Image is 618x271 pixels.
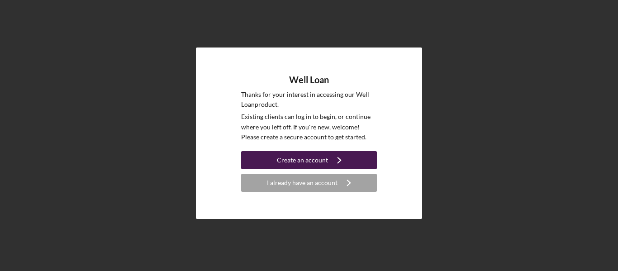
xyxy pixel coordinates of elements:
[289,75,329,85] h4: Well Loan
[241,90,377,110] p: Thanks for your interest in accessing our Well Loan product.
[241,151,377,169] button: Create an account
[241,112,377,142] p: Existing clients can log in to begin, or continue where you left off. If you're new, welcome! Ple...
[241,174,377,192] button: I already have an account
[277,151,328,169] div: Create an account
[241,151,377,171] a: Create an account
[267,174,338,192] div: I already have an account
